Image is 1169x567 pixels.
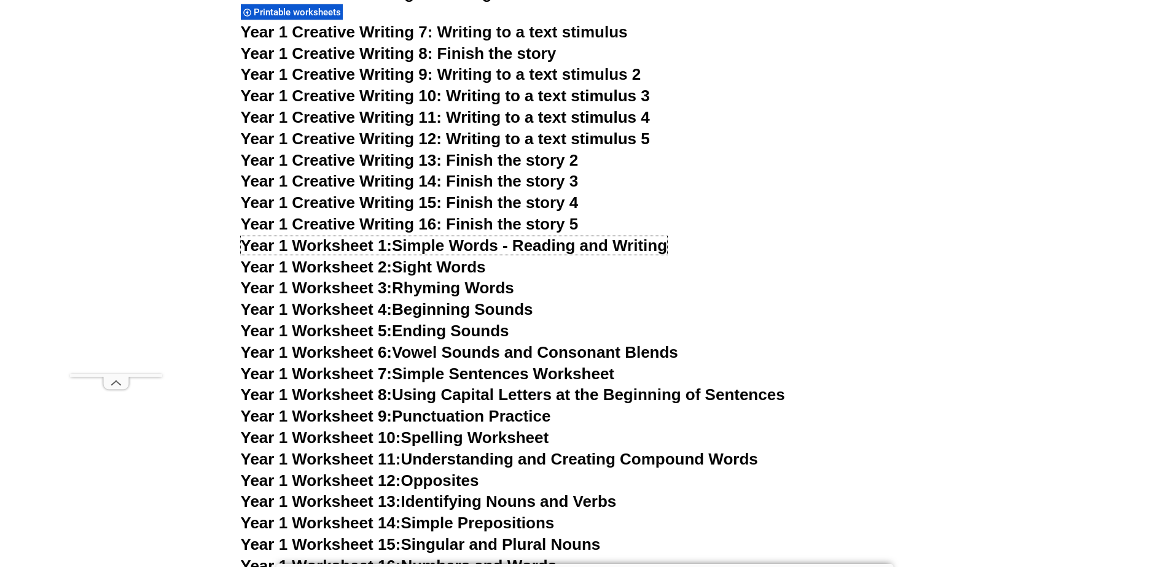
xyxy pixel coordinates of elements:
a: Year 1 Worksheet 13:Identifying Nouns and Verbs [241,492,617,511]
a: Year 1 Creative Writing 12: Writing to a text stimulus 5 [241,129,650,148]
a: Year 1 Worksheet 10:Spelling Worksheet [241,428,549,447]
span: Year 1 Worksheet 4: [241,300,393,318]
a: Year 1 Worksheet 5:Ending Sounds [241,322,509,340]
span: Year 1 Worksheet 3: [241,279,393,297]
span: Year 1 Worksheet 1: [241,236,393,255]
a: Year 1 Creative Writing 14: Finish the story 3 [241,172,579,190]
a: Year 1 Worksheet 15:Singular and Plural Nouns [241,535,601,553]
span: Year 1 Worksheet 6: [241,343,393,361]
a: Year 1 Creative Writing 7: Writing to a text stimulus [241,23,628,41]
a: Year 1 Creative Writing 9: Writing to a text stimulus 2 [241,65,641,83]
span: Year 1 Worksheet 8: [241,385,393,404]
a: Year 1 Worksheet 7:Simple Sentences Worksheet [241,364,615,383]
a: Year 1 Worksheet 8:Using Capital Letters at the Beginning of Sentences [241,385,785,404]
a: Year 1 Creative Writing 11: Writing to a text stimulus 4 [241,108,650,126]
div: Printable worksheets [241,4,343,20]
span: Year 1 Worksheet 9: [241,407,393,425]
a: Year 1 Worksheet 6:Vowel Sounds and Consonant Blends [241,343,678,361]
span: Year 1 Worksheet 7: [241,364,393,383]
span: Printable worksheets [254,7,345,18]
iframe: Advertisement [70,28,162,374]
a: Year 1 Worksheet 9:Punctuation Practice [241,407,551,425]
iframe: Chat Widget [964,428,1169,567]
span: Year 1 Worksheet 14: [241,514,401,532]
a: Year 1 Creative Writing 8: Finish the story [241,44,557,63]
span: Year 1 Worksheet 11: [241,450,401,468]
span: Year 1 Worksheet 15: [241,535,401,553]
a: Year 1 Creative Writing 16: Finish the story 5 [241,215,579,233]
a: Year 1 Creative Writing 13: Finish the story 2 [241,151,579,169]
a: Year 1 Creative Writing 15: Finish the story 4 [241,193,579,212]
a: Year 1 Worksheet 2:Sight Words [241,258,486,276]
span: Year 1 Worksheet 2: [241,258,393,276]
span: Year 1 Worksheet 5: [241,322,393,340]
span: Year 1 Worksheet 13: [241,492,401,511]
a: Year 1 Creative Writing 10: Writing to a text stimulus 3 [241,87,650,105]
a: Year 1 Worksheet 4:Beginning Sounds [241,300,533,318]
span: Year 1 Worksheet 10: [241,428,401,447]
a: Year 1 Worksheet 11:Understanding and Creating Compound Words [241,450,758,468]
a: Year 1 Worksheet 14:Simple Prepositions [241,514,555,532]
span: Year 1 Worksheet 12: [241,471,401,490]
a: Year 1 Worksheet 1:Simple Words - Reading and Writing [241,236,668,255]
a: Year 1 Worksheet 12:Opposites [241,471,479,490]
a: Year 1 Worksheet 3:Rhyming Words [241,279,514,297]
